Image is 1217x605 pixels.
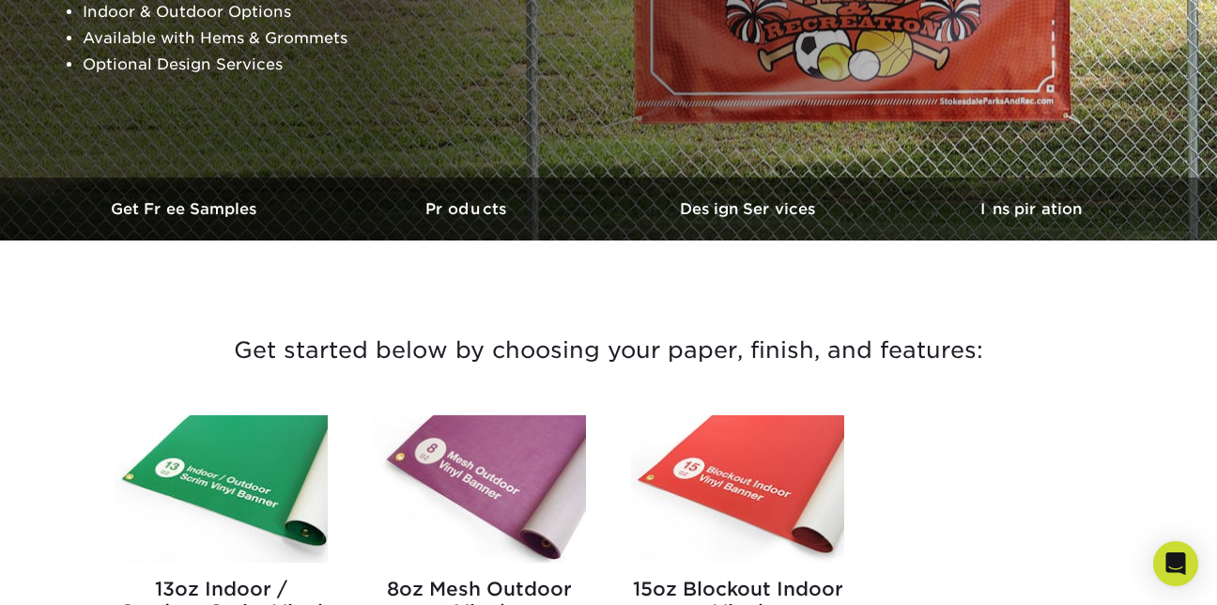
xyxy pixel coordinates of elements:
img: 13oz Indoor / Outdoor Scrim Vinyl Banners [115,415,328,563]
h3: Get started below by choosing your paper, finish, and features: [59,308,1158,393]
h3: Products [327,200,608,218]
img: 15oz Blockout Indoor Vinyl Banners [631,415,844,563]
li: Optional Design Services [83,52,537,78]
h3: Get Free Samples [45,200,327,218]
a: Design Services [608,178,890,240]
li: Available with Hems & Grommets [83,25,537,52]
a: Products [327,178,608,240]
img: 8oz Mesh Outdoor Vinyl Banners [373,415,586,563]
a: Inspiration [890,178,1172,240]
a: Get Free Samples [45,178,327,240]
h3: Design Services [608,200,890,218]
div: Open Intercom Messenger [1153,541,1198,586]
h3: Inspiration [890,200,1172,218]
iframe: Google Customer Reviews [5,548,160,598]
